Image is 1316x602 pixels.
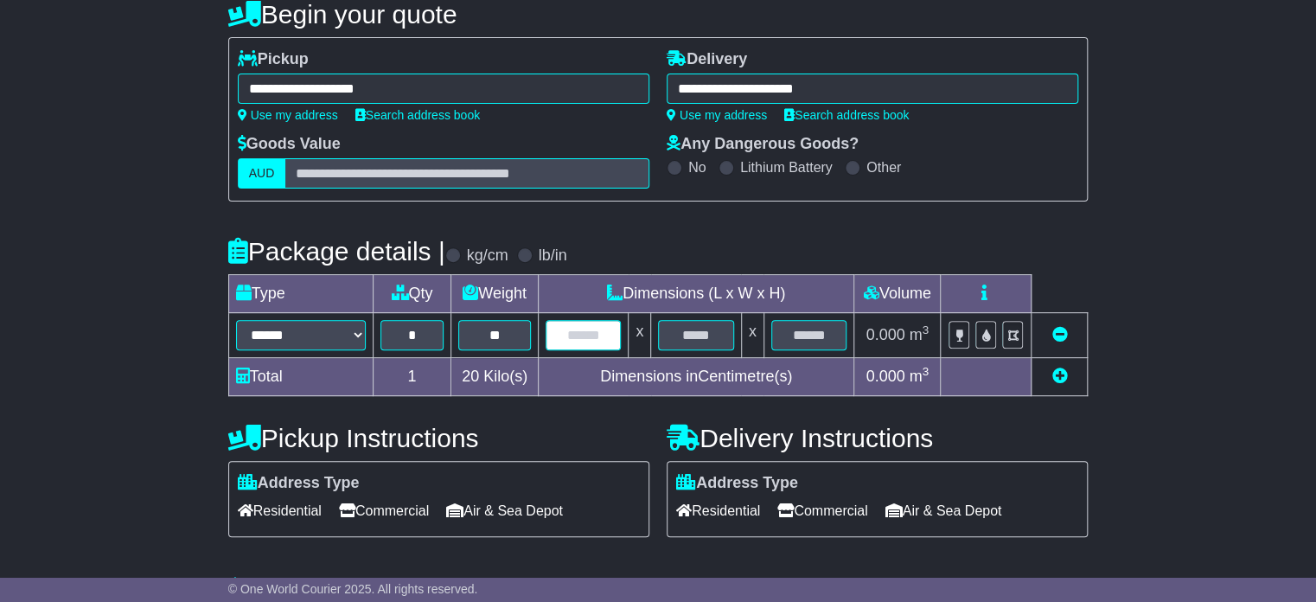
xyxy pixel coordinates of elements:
[538,275,853,313] td: Dimensions (L x W x H)
[339,497,429,524] span: Commercial
[866,326,905,343] span: 0.000
[355,108,480,122] a: Search address book
[373,358,451,396] td: 1
[667,135,859,154] label: Any Dangerous Goods?
[676,474,798,493] label: Address Type
[238,158,286,189] label: AUD
[854,275,941,313] td: Volume
[446,497,563,524] span: Air & Sea Depot
[740,159,833,176] label: Lithium Battery
[667,108,767,122] a: Use my address
[467,247,508,266] label: kg/cm
[784,108,909,122] a: Search address book
[741,313,763,358] td: x
[228,582,478,596] span: © One World Courier 2025. All rights reserved.
[228,358,373,396] td: Total
[238,474,360,493] label: Address Type
[462,368,479,385] span: 20
[1051,326,1067,343] a: Remove this item
[885,497,1002,524] span: Air & Sea Depot
[238,108,338,122] a: Use my address
[688,159,706,176] label: No
[1051,368,1067,385] a: Add new item
[373,275,451,313] td: Qty
[910,368,930,385] span: m
[228,424,649,452] h4: Pickup Instructions
[538,358,853,396] td: Dimensions in Centimetre(s)
[228,237,445,266] h4: Package details |
[910,326,930,343] span: m
[777,497,867,524] span: Commercial
[667,424,1088,452] h4: Delivery Instructions
[923,365,930,378] sup: 3
[539,247,567,266] label: lb/in
[238,497,322,524] span: Residential
[629,313,651,358] td: x
[228,275,373,313] td: Type
[451,358,539,396] td: Kilo(s)
[667,50,747,69] label: Delivery
[451,275,539,313] td: Weight
[923,323,930,336] sup: 3
[238,135,341,154] label: Goods Value
[676,497,760,524] span: Residential
[866,368,905,385] span: 0.000
[866,159,901,176] label: Other
[238,50,309,69] label: Pickup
